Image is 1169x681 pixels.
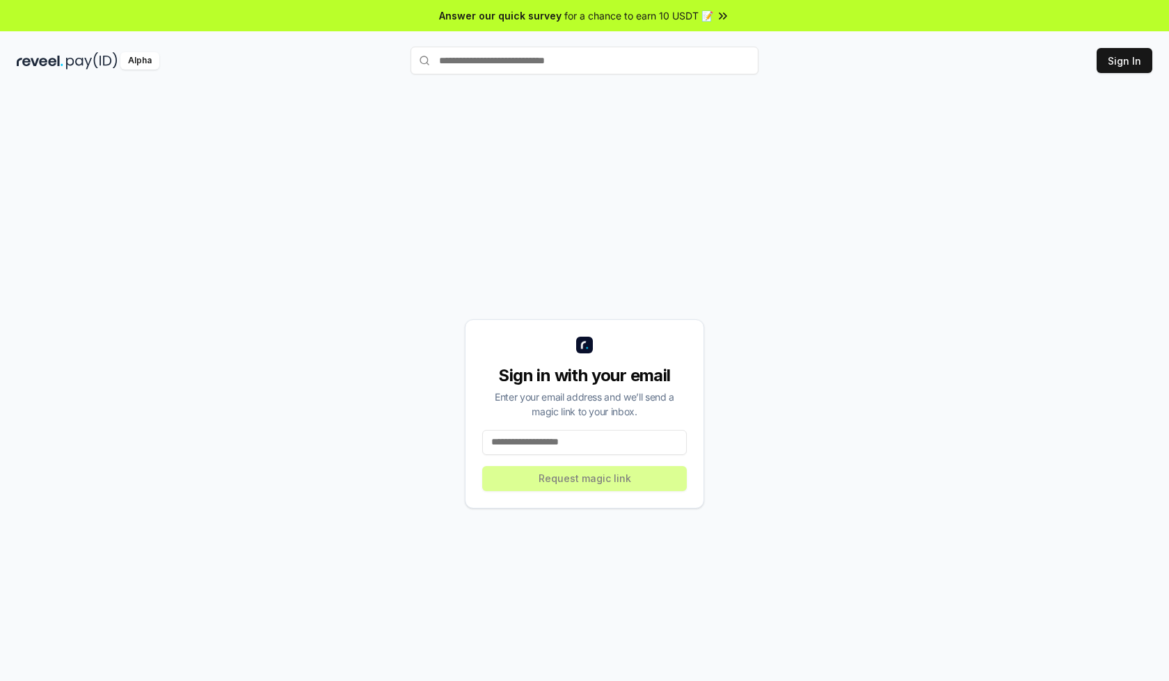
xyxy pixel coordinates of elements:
[482,390,687,419] div: Enter your email address and we’ll send a magic link to your inbox.
[17,52,63,70] img: reveel_dark
[120,52,159,70] div: Alpha
[439,8,562,23] span: Answer our quick survey
[66,52,118,70] img: pay_id
[482,364,687,387] div: Sign in with your email
[564,8,713,23] span: for a chance to earn 10 USDT 📝
[1097,48,1152,73] button: Sign In
[576,337,593,353] img: logo_small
